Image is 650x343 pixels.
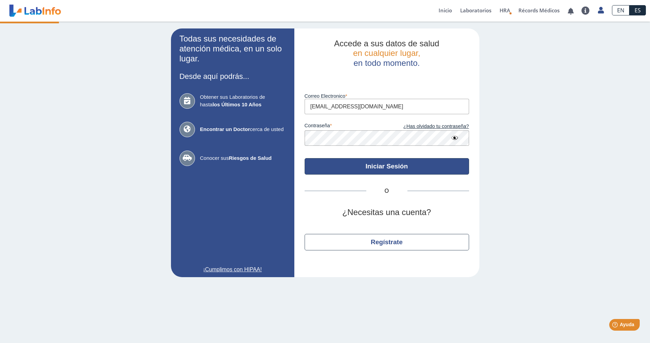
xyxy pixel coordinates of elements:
span: cerca de usted [200,126,286,133]
button: Regístrate [305,234,469,250]
span: en todo momento. [354,58,420,68]
h3: Desde aquí podrás... [180,72,286,81]
span: en cualquier lugar, [353,48,420,58]
a: ¡Cumplimos con HIPAA! [180,265,286,274]
h2: ¿Necesitas una cuenta? [305,208,469,217]
b: Riesgos de Salud [229,155,272,161]
b: los Últimos 10 Años [212,102,261,107]
button: Iniciar Sesión [305,158,469,175]
a: EN [612,5,629,15]
label: contraseña [305,123,387,130]
span: O [366,187,407,195]
label: Correo Electronico [305,93,469,99]
a: ES [629,5,646,15]
a: ¿Has olvidado tu contraseña? [387,123,469,130]
iframe: Help widget launcher [589,316,642,335]
span: Conocer sus [200,154,286,162]
h2: Todas sus necesidades de atención médica, en un solo lugar. [180,34,286,63]
b: Encontrar un Doctor [200,126,250,132]
span: HRA [500,7,510,14]
span: Accede a sus datos de salud [334,39,439,48]
span: Obtener sus Laboratorios de hasta [200,93,286,109]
